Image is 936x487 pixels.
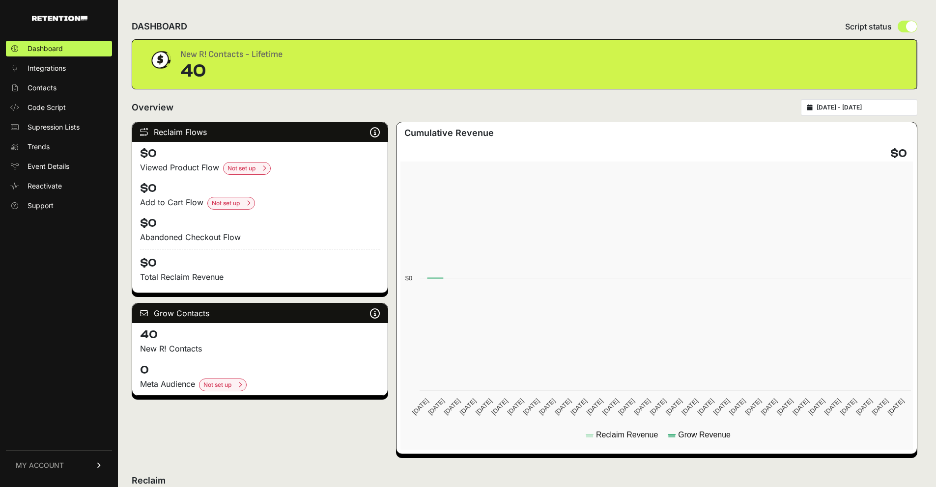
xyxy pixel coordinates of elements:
[823,397,842,416] text: [DATE]
[32,16,87,21] img: Retention.com
[538,397,557,416] text: [DATE]
[845,21,892,32] span: Script status
[405,274,412,282] text: $0
[28,162,69,171] span: Event Details
[855,397,874,416] text: [DATE]
[28,63,66,73] span: Integrations
[6,60,112,76] a: Integrations
[411,397,430,416] text: [DATE]
[6,159,112,174] a: Event Details
[506,397,525,416] text: [DATE]
[807,397,826,416] text: [DATE]
[140,362,380,378] h4: 0
[596,431,658,439] text: Reclaim Revenue
[140,249,380,271] h4: $0
[728,397,747,416] text: [DATE]
[28,201,54,211] span: Support
[775,397,794,416] text: [DATE]
[6,178,112,194] a: Reactivate
[458,397,478,416] text: [DATE]
[601,397,620,416] text: [DATE]
[649,397,668,416] text: [DATE]
[28,142,50,152] span: Trends
[585,397,604,416] text: [DATE]
[6,41,112,56] a: Dashboard
[28,103,66,112] span: Code Script
[6,139,112,155] a: Trends
[140,271,380,283] p: Total Reclaim Revenue
[443,397,462,416] text: [DATE]
[6,80,112,96] a: Contacts
[180,48,283,61] div: New R! Contacts - Lifetime
[140,216,380,231] h4: $0
[6,119,112,135] a: Supression Lists
[490,397,510,416] text: [DATE]
[28,83,57,93] span: Contacts
[28,44,63,54] span: Dashboard
[890,146,907,162] h4: $0
[760,397,779,416] text: [DATE]
[132,101,173,114] h2: Overview
[140,378,380,391] div: Meta Audience
[140,146,380,162] h4: $0
[839,397,858,416] text: [DATE]
[6,100,112,115] a: Code Script
[140,196,380,210] div: Add to Cart Flow
[140,231,380,243] div: Abandoned Checkout Flow
[554,397,573,416] text: [DATE]
[791,397,810,416] text: [DATE]
[569,397,589,416] text: [DATE]
[132,303,388,323] div: Grow Contacts
[427,397,446,416] text: [DATE]
[140,343,380,354] p: New R! Contacts
[617,397,636,416] text: [DATE]
[886,397,906,416] text: [DATE]
[140,327,380,343] h4: 40
[6,450,112,480] a: MY ACCOUNT
[6,198,112,214] a: Support
[679,431,731,439] text: Grow Revenue
[180,61,283,81] div: 40
[474,397,493,416] text: [DATE]
[712,397,731,416] text: [DATE]
[140,181,380,196] h4: $0
[633,397,652,416] text: [DATE]
[28,122,80,132] span: Supression Lists
[696,397,715,416] text: [DATE]
[871,397,890,416] text: [DATE]
[744,397,763,416] text: [DATE]
[16,460,64,470] span: MY ACCOUNT
[148,48,172,72] img: dollar-coin-05c43ed7efb7bc0c12610022525b4bbbb207c7efeef5aecc26f025e68dcafac9.png
[28,181,62,191] span: Reactivate
[140,162,380,175] div: Viewed Product Flow
[132,20,187,33] h2: DASHBOARD
[681,397,700,416] text: [DATE]
[522,397,541,416] text: [DATE]
[404,126,494,140] h3: Cumulative Revenue
[132,122,388,142] div: Reclaim Flows
[664,397,683,416] text: [DATE]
